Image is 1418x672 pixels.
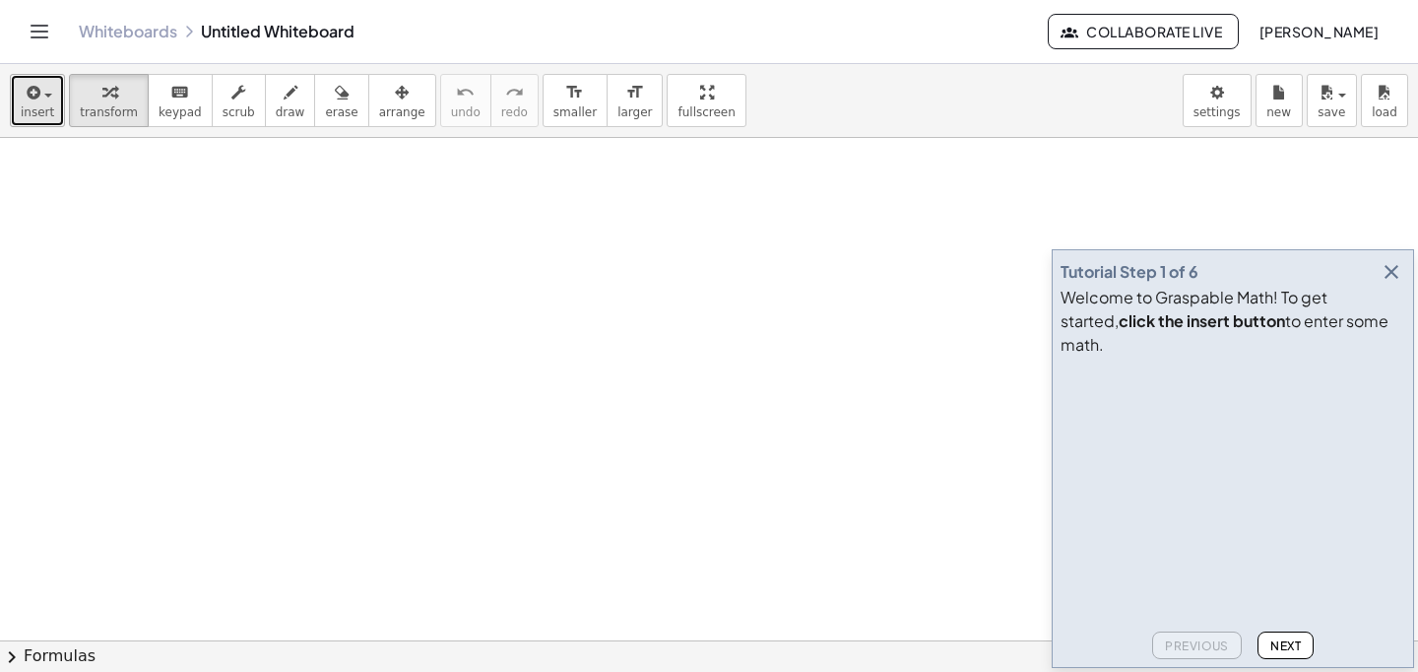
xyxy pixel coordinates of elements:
span: smaller [553,105,597,119]
button: keyboardkeypad [148,74,213,127]
button: Collaborate Live [1048,14,1239,49]
button: save [1307,74,1357,127]
i: keyboard [170,81,189,104]
i: format_size [565,81,584,104]
span: new [1266,105,1291,119]
button: insert [10,74,65,127]
button: undoundo [440,74,491,127]
a: Whiteboards [79,22,177,41]
div: Welcome to Graspable Math! To get started, to enter some math. [1061,286,1405,357]
span: scrub [223,105,255,119]
span: transform [80,105,138,119]
button: transform [69,74,149,127]
span: load [1372,105,1397,119]
span: larger [617,105,652,119]
i: redo [505,81,524,104]
button: load [1361,74,1408,127]
b: click the insert button [1119,310,1285,331]
button: erase [314,74,368,127]
button: fullscreen [667,74,745,127]
button: settings [1183,74,1252,127]
button: format_sizelarger [607,74,663,127]
span: keypad [159,105,202,119]
button: format_sizesmaller [543,74,608,127]
span: Next [1270,638,1301,653]
span: insert [21,105,54,119]
span: settings [1193,105,1241,119]
div: Tutorial Step 1 of 6 [1061,260,1198,284]
button: Next [1257,632,1314,659]
span: arrange [379,105,425,119]
span: erase [325,105,357,119]
button: draw [265,74,316,127]
button: arrange [368,74,436,127]
button: redoredo [490,74,539,127]
span: draw [276,105,305,119]
span: undo [451,105,481,119]
span: save [1318,105,1345,119]
i: undo [456,81,475,104]
span: [PERSON_NAME] [1258,23,1379,40]
i: format_size [625,81,644,104]
span: fullscreen [677,105,735,119]
button: scrub [212,74,266,127]
button: [PERSON_NAME] [1243,14,1394,49]
span: redo [501,105,528,119]
button: new [1256,74,1303,127]
button: Toggle navigation [24,16,55,47]
span: Collaborate Live [1064,23,1222,40]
